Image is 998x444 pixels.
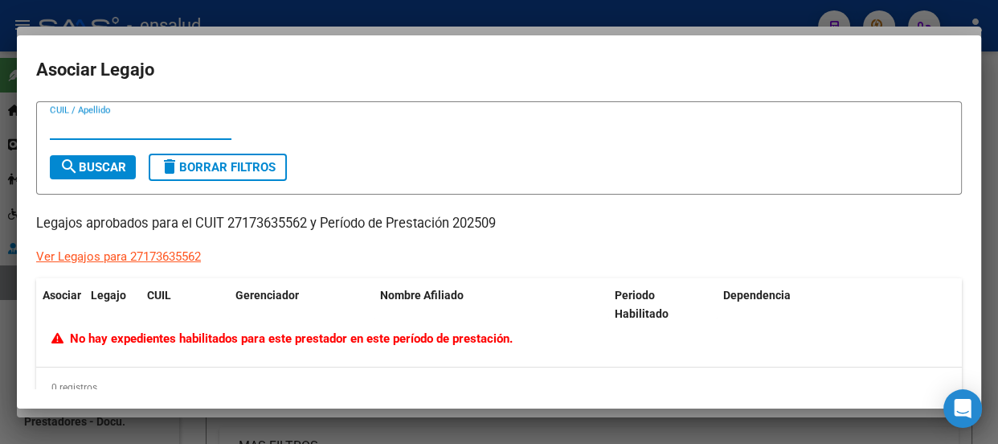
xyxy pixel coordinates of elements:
button: Borrar Filtros [149,154,287,181]
mat-icon: delete [160,157,179,176]
span: Periodo Habilitado [615,289,669,320]
span: CUIL [147,289,171,302]
datatable-header-cell: Periodo Habilitado [608,278,717,331]
span: Borrar Filtros [160,160,276,175]
div: 0 registros [36,368,962,408]
datatable-header-cell: CUIL [141,278,229,331]
span: Dependencia [723,289,791,302]
span: Asociar [43,289,81,302]
span: Buscar [59,160,126,175]
span: Legajo [91,289,126,302]
mat-icon: search [59,157,79,176]
span: Nombre Afiliado [380,289,464,302]
button: Buscar [50,155,136,179]
p: Legajos aprobados para el CUIT 27173635562 y Período de Prestación 202509 [36,214,962,234]
span: Gerenciador [235,289,299,302]
span: No hay expedientes habilitados para este prestador en este período de prestación. [51,331,513,346]
div: Open Intercom Messenger [943,389,982,428]
datatable-header-cell: Gerenciador [229,278,374,331]
h2: Asociar Legajo [36,55,962,85]
datatable-header-cell: Legajo [84,278,141,331]
div: Ver Legajos para 27173635562 [36,248,201,266]
datatable-header-cell: Dependencia [717,278,951,331]
datatable-header-cell: Nombre Afiliado [374,278,608,331]
datatable-header-cell: Asociar [36,278,84,331]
